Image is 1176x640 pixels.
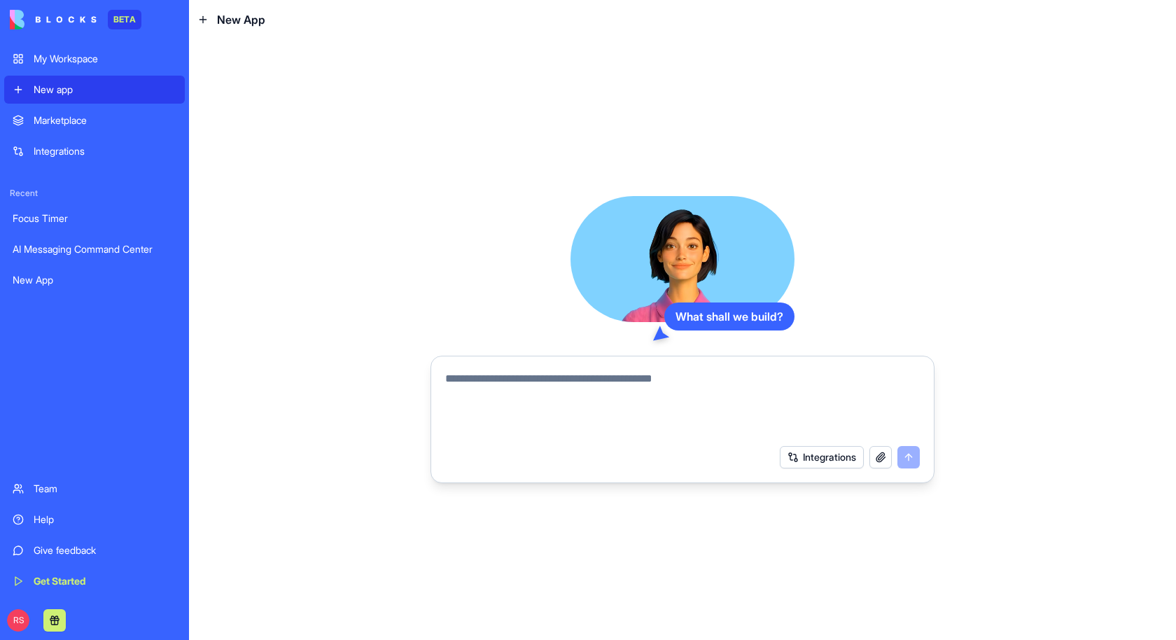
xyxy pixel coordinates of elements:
a: New app [4,76,185,104]
div: Marketplace [34,113,176,127]
a: Help [4,506,185,534]
div: Focus Timer [13,211,176,225]
a: BETA [10,10,141,29]
a: Get Started [4,567,185,595]
div: Team [34,482,176,496]
div: Give feedback [34,543,176,557]
a: Integrations [4,137,185,165]
div: AI Messaging Command Center [13,242,176,256]
div: New app [34,83,176,97]
div: Integrations [34,144,176,158]
span: Recent [4,188,185,199]
a: Focus Timer [4,204,185,232]
button: Integrations [780,446,864,468]
img: logo [10,10,97,29]
a: Marketplace [4,106,185,134]
div: New App [13,273,176,287]
div: Help [34,513,176,527]
a: New App [4,266,185,294]
a: Give feedback [4,536,185,564]
a: Team [4,475,185,503]
div: What shall we build? [664,302,794,331]
a: AI Messaging Command Center [4,235,185,263]
div: BETA [108,10,141,29]
a: My Workspace [4,45,185,73]
div: Get Started [34,574,176,588]
span: New App [217,11,265,28]
div: My Workspace [34,52,176,66]
span: RS [7,609,29,632]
